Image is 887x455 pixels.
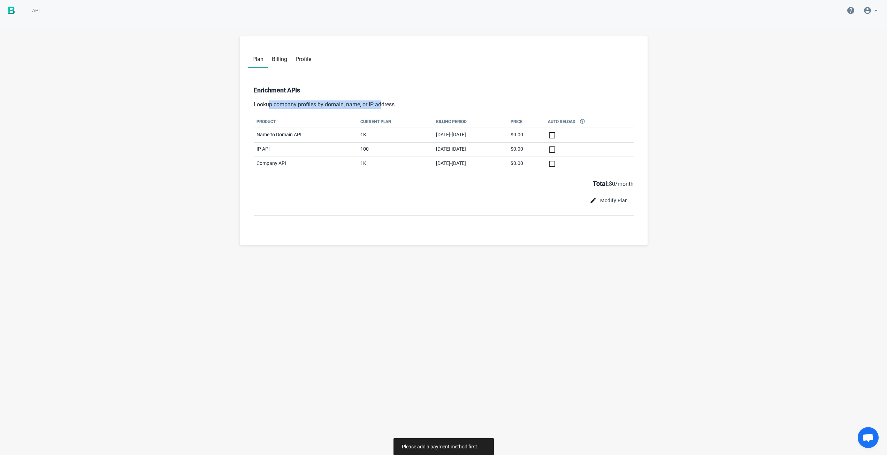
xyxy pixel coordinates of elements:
span: Please add a payment method first. [402,444,479,449]
h4: Enrichment APIs [254,86,634,95]
td: 100 [358,143,433,157]
h3: Total: [254,179,634,188]
td: $ 0 .00 [508,128,545,143]
span: Profile [296,56,311,62]
span: [DATE] - [DATE] [436,145,466,152]
th: Auto Reload [545,114,633,128]
td: 1K [358,128,433,143]
div: Open chat [858,427,879,448]
td: 1K [358,157,433,171]
th: Billing Period [433,114,508,128]
span: API [32,8,40,13]
button: Modify Plan [583,194,634,207]
span: Modify Plan [589,197,628,204]
span: Billing [272,56,287,62]
th: Current Plan [358,114,433,128]
th: Price [508,114,545,128]
span: [DATE] - [DATE] [436,160,466,167]
img: BigPicture.io [8,7,15,14]
td: Name to Domain API [254,128,358,143]
td: $ 0 .00 [508,157,545,171]
span: $ 0 /month [609,181,634,187]
span: Plan [252,56,263,62]
p: Lookup company profiles by domain, name, or IP address. [254,100,634,109]
td: IP API [254,143,358,157]
th: Product [254,114,358,128]
td: Company API [254,157,358,171]
span: [DATE] - [DATE] [436,131,466,138]
td: $ 0 .00 [508,143,545,157]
